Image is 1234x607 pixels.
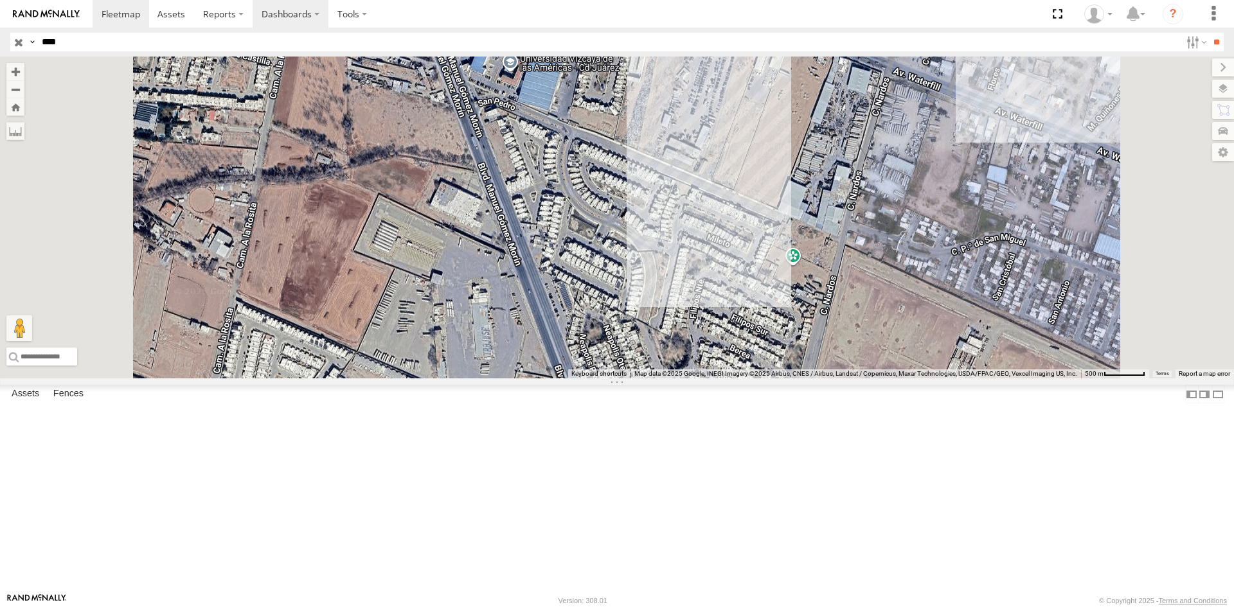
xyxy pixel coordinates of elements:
a: Visit our Website [7,594,66,607]
button: Map Scale: 500 m per 61 pixels [1081,369,1149,378]
button: Zoom out [6,80,24,98]
button: Zoom in [6,63,24,80]
span: Map data ©2025 Google, INEGI Imagery ©2025 Airbus, CNES / Airbus, Landsat / Copernicus, Maxar Tec... [634,370,1077,377]
i: ? [1163,4,1183,24]
div: Version: 308.01 [559,597,607,604]
label: Dock Summary Table to the Right [1198,385,1211,403]
a: Terms and Conditions [1159,597,1227,604]
span: 500 m [1085,370,1104,377]
img: rand-logo.svg [13,10,80,19]
label: Hide Summary Table [1212,385,1224,403]
a: Terms (opens in new tab) [1156,371,1169,376]
label: Search Query [27,33,37,51]
div: Roberto Garcia [1080,4,1117,24]
label: Dock Summary Table to the Left [1185,385,1198,403]
button: Zoom Home [6,98,24,116]
button: Keyboard shortcuts [571,369,627,378]
label: Search Filter Options [1181,33,1209,51]
a: Report a map error [1179,370,1230,377]
label: Measure [6,122,24,140]
label: Map Settings [1212,143,1234,161]
button: Drag Pegman onto the map to open Street View [6,315,32,341]
label: Assets [5,385,46,403]
div: © Copyright 2025 - [1099,597,1227,604]
label: Fences [47,385,90,403]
